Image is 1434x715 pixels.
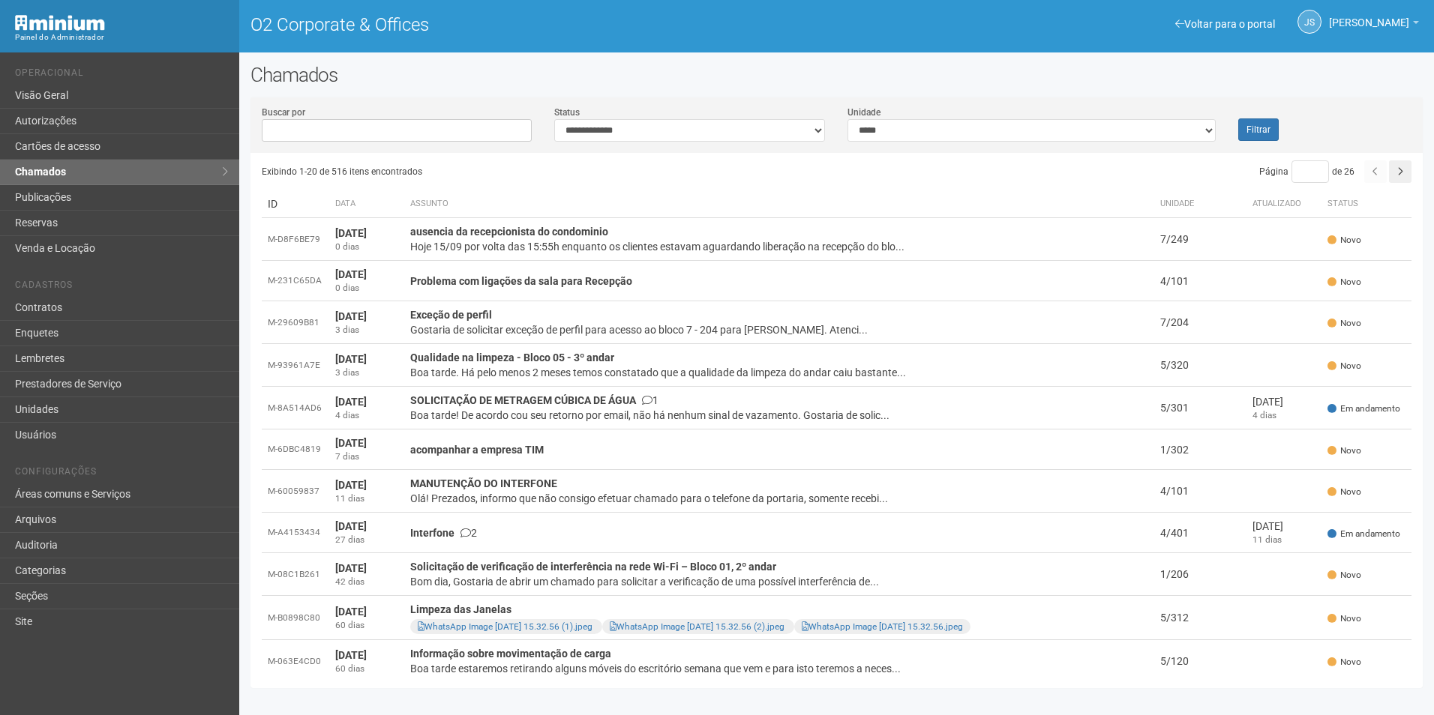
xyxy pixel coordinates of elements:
[410,574,1148,589] div: Bom dia, Gostaria de abrir um chamado para solicitar a verificação de uma possível interferência ...
[262,640,329,683] td: M-063E4CD0
[335,366,398,379] div: 3 dias
[1297,10,1321,34] a: JS
[335,534,398,546] div: 27 dias
[802,621,963,632] a: WhatsApp Image [DATE] 15.32.56.jpeg
[1252,410,1276,420] span: 4 dias
[410,527,454,539] strong: Interfone
[262,429,329,470] td: M-6DBC4819
[262,218,329,261] td: M-D8F6BE79
[1252,394,1315,409] div: [DATE]
[335,663,398,675] div: 60 dias
[1154,640,1246,683] td: 5/120
[262,301,329,344] td: M-29609B81
[335,282,398,295] div: 0 dias
[335,606,367,618] strong: [DATE]
[262,553,329,596] td: M-08C1B261
[335,396,367,408] strong: [DATE]
[262,261,329,301] td: M-231C65DA
[329,190,404,218] th: Data
[335,562,367,574] strong: [DATE]
[335,409,398,422] div: 4 dias
[1175,18,1275,30] a: Voltar para o portal
[610,621,784,632] a: WhatsApp Image [DATE] 15.32.56 (2).jpeg
[15,15,105,31] img: Minium
[410,239,1148,254] div: Hoje 15/09 por volta das 15:55h enquanto os clientes estavam aguardando liberação na recepção do ...
[1154,190,1246,218] th: Unidade
[1259,166,1354,177] span: Página de 26
[404,190,1154,218] th: Assunto
[1154,553,1246,596] td: 1/206
[410,603,511,615] strong: Limpeza das Janelas
[847,106,880,119] label: Unidade
[1154,301,1246,344] td: 7/204
[335,576,398,588] div: 42 dias
[1321,190,1411,218] th: Status
[335,492,398,505] div: 11 dias
[1327,612,1361,625] span: Novo
[1327,444,1361,457] span: Novo
[1327,402,1400,415] span: Em andamento
[410,561,776,573] strong: Solicitação de verificação de interferência na rede Wi-Fi – Bloco 01, 2º andar
[410,648,611,660] strong: Informação sobre movimentação de carga
[335,268,367,280] strong: [DATE]
[1329,19,1419,31] a: [PERSON_NAME]
[1327,486,1361,498] span: Novo
[1327,234,1361,247] span: Novo
[262,344,329,387] td: M-93961A7E
[410,275,632,287] strong: Problema com ligações da sala para Recepção
[1154,344,1246,387] td: 5/320
[1238,118,1279,141] button: Filtrar
[410,491,1148,506] div: Olá! Prezados, informo que não consigo efetuar chamado para o telefone da portaria, somente receb...
[250,64,1423,86] h2: Chamados
[335,437,367,449] strong: [DATE]
[410,309,492,321] strong: Exceção de perfil
[262,596,329,640] td: M-B0898C80
[410,226,608,238] strong: ausencia da recepcionista do condominio
[642,394,658,406] span: 1
[262,470,329,513] td: M-60059837
[335,479,367,491] strong: [DATE]
[335,227,367,239] strong: [DATE]
[1154,387,1246,429] td: 5/301
[15,67,228,83] li: Operacional
[15,466,228,482] li: Configurações
[335,324,398,337] div: 3 dias
[262,190,329,218] td: ID
[262,106,305,119] label: Buscar por
[410,352,614,363] strong: Qualidade na limpeza - Bloco 05 - 3º andar
[418,621,592,632] a: WhatsApp Image [DATE] 15.32.56 (1).jpeg
[1154,513,1246,553] td: 4/401
[335,619,398,632] div: 60 dias
[15,280,228,295] li: Cadastros
[410,394,636,406] strong: SOLICITAÇÃO DE METRAGEM CÚBICA DE ÁGUA
[410,661,1148,676] div: Boa tarde estaremos retirando alguns móveis do escritório semana que vem e para isto teremos a ne...
[250,15,826,34] h1: O2 Corporate & Offices
[1327,528,1400,540] span: Em andamento
[410,408,1148,423] div: Boa tarde! De acordo cou seu retorno por email, não há nenhum sinal de vazamento. Gostaria de sol...
[410,477,557,489] strong: MANUTENÇÃO DO INTERFONE
[335,450,398,463] div: 7 dias
[1327,569,1361,582] span: Novo
[335,241,398,253] div: 0 dias
[1154,218,1246,261] td: 7/249
[1327,360,1361,372] span: Novo
[410,365,1148,380] div: Boa tarde. Há pelo menos 2 meses temos constatado que a qualidade da limpeza do andar caiu bastan...
[335,649,367,661] strong: [DATE]
[1252,534,1282,545] span: 11 dias
[1327,656,1361,669] span: Novo
[1329,2,1409,28] span: Jeferson Souza
[1327,276,1361,289] span: Novo
[554,106,580,119] label: Status
[1327,317,1361,330] span: Novo
[1154,596,1246,640] td: 5/312
[1154,261,1246,301] td: 4/101
[1154,470,1246,513] td: 4/101
[1246,190,1321,218] th: Atualizado
[410,444,544,456] strong: acompanhar a empresa TIM
[262,160,837,183] div: Exibindo 1-20 de 516 itens encontrados
[335,310,367,322] strong: [DATE]
[410,322,1148,337] div: Gostaria de solicitar exceção de perfil para acesso ao bloco 7 - 204 para [PERSON_NAME]. Atenci...
[335,353,367,365] strong: [DATE]
[262,513,329,553] td: M-A4153434
[15,31,228,44] div: Painel do Administrador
